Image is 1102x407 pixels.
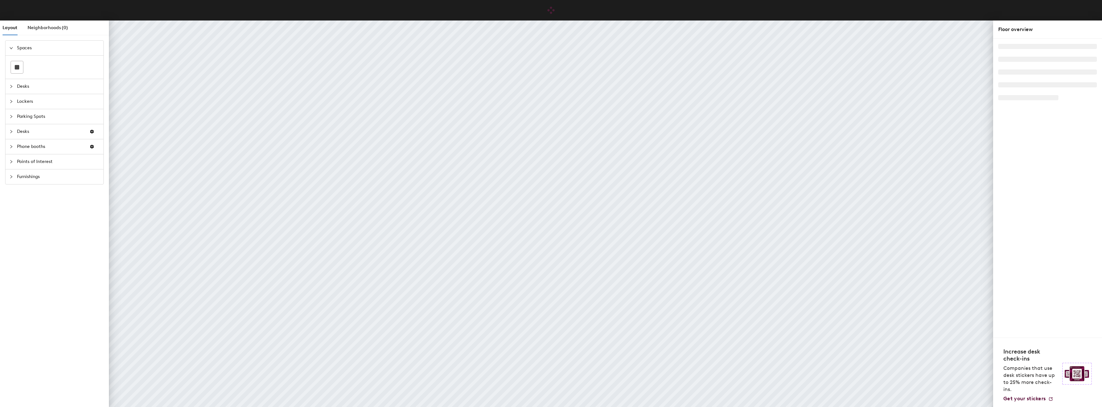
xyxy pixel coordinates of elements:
span: collapsed [9,115,13,118]
span: Desks [17,79,100,94]
span: Phone booths [17,139,84,154]
span: Layout [3,25,17,30]
span: collapsed [9,85,13,88]
p: Companies that use desk stickers have up to 25% more check-ins. [1003,365,1058,393]
span: Get your stickers [1003,395,1046,402]
img: Sticker logo [1062,363,1092,385]
span: Furnishings [17,169,100,184]
span: collapsed [9,145,13,149]
h4: Increase desk check-ins [1003,348,1058,362]
div: Floor overview [998,26,1097,33]
span: Points of Interest [17,154,100,169]
span: collapsed [9,130,13,134]
span: Neighborhoods (0) [28,25,68,30]
span: collapsed [9,160,13,164]
span: collapsed [9,175,13,179]
a: Get your stickers [1003,395,1053,402]
span: Lockers [17,94,100,109]
span: Parking Spots [17,109,100,124]
span: Desks [17,124,84,139]
span: collapsed [9,100,13,103]
span: Spaces [17,41,100,55]
span: expanded [9,46,13,50]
